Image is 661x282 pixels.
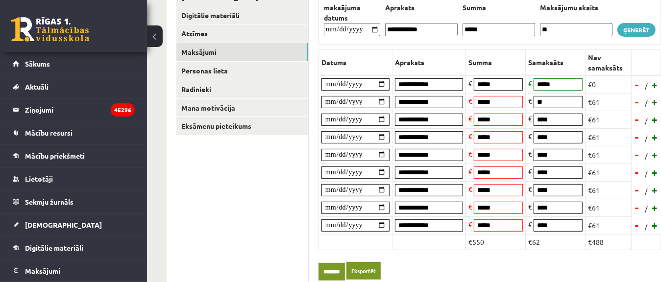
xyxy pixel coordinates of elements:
td: €61 [586,93,632,111]
span: / [644,186,649,196]
span: € [528,114,532,123]
span: € [468,114,472,123]
td: €61 [586,164,632,181]
a: Eksāmenu pieteikums [176,117,308,135]
span: € [468,202,472,211]
a: Ģenerēt [617,23,656,37]
span: Aktuāli [25,82,49,91]
a: Personas lieta [176,62,308,80]
td: €61 [586,128,632,146]
span: / [644,221,649,232]
legend: Ziņojumi [25,98,135,121]
span: / [644,168,649,179]
a: Mācību priekšmeti [13,144,135,167]
a: + [650,165,660,180]
span: Lietotāji [25,174,53,183]
td: €550 [466,234,526,250]
a: - [633,218,642,233]
span: [DEMOGRAPHIC_DATA] [25,220,102,229]
span: € [528,220,532,229]
th: Apraksts [392,49,466,75]
th: Datums [319,49,392,75]
td: €0 [586,75,632,93]
legend: Maksājumi [25,259,135,282]
td: €62 [526,234,586,250]
span: € [468,185,472,193]
span: € [468,79,472,88]
span: € [468,132,472,141]
td: €61 [586,216,632,234]
span: Sākums [25,59,50,68]
span: / [644,204,649,214]
span: Sekmju žurnāls [25,197,73,206]
a: + [650,77,660,92]
span: € [528,167,532,176]
a: Sākums [13,52,135,75]
a: + [650,94,660,109]
td: €61 [586,181,632,199]
a: + [650,130,660,144]
a: Rīgas 1. Tālmācības vidusskola [11,17,89,42]
i: 45296 [111,103,135,117]
a: [DEMOGRAPHIC_DATA] [13,213,135,236]
th: Nav samaksāts [586,49,632,75]
a: - [633,147,642,162]
a: - [633,183,642,197]
span: / [644,151,649,161]
a: Sekmju žurnāls [13,190,135,213]
th: Samaksāts [526,49,586,75]
span: € [528,96,532,105]
td: €61 [586,199,632,216]
td: €488 [586,234,632,250]
a: + [650,183,660,197]
a: - [633,77,642,92]
span: / [644,116,649,126]
a: - [633,200,642,215]
a: Digitālie materiāli [13,236,135,259]
a: Eksportēt [346,262,381,280]
span: Mācību resursi [25,128,73,137]
span: € [468,149,472,158]
span: Digitālie materiāli [25,243,83,252]
span: € [528,149,532,158]
a: Maksājumi [13,259,135,282]
a: Mācību resursi [13,121,135,144]
th: Summa [466,49,526,75]
a: - [633,94,642,109]
span: € [528,79,532,88]
span: € [528,185,532,193]
a: - [633,130,642,144]
a: + [650,147,660,162]
a: Atzīmes [176,24,308,43]
a: Mana motivācija [176,99,308,117]
a: Ziņojumi45296 [13,98,135,121]
a: Digitālie materiāli [176,6,308,24]
a: Radinieki [176,80,308,98]
span: / [644,98,649,108]
a: + [650,112,660,127]
td: €61 [586,111,632,128]
span: € [468,96,472,105]
span: Mācību priekšmeti [25,151,85,160]
span: / [644,81,649,91]
span: € [528,202,532,211]
span: € [528,132,532,141]
a: Lietotāji [13,167,135,190]
a: + [650,200,660,215]
a: + [650,218,660,233]
a: Aktuāli [13,75,135,98]
td: €61 [586,146,632,164]
a: - [633,165,642,180]
span: / [644,133,649,143]
a: - [633,112,642,127]
span: € [468,220,472,229]
a: Maksājumi [176,43,308,61]
span: € [468,167,472,176]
